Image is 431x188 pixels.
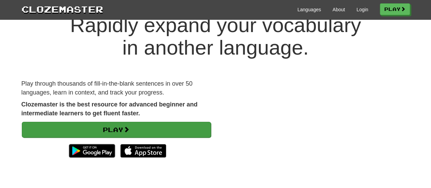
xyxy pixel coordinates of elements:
a: Login [356,6,368,13]
strong: Clozemaster is the best resource for advanced beginner and intermediate learners to get fluent fa... [21,101,198,117]
a: Play [380,3,410,15]
a: About [333,6,345,13]
img: Download_on_the_App_Store_Badge_US-UK_135x40-25178aeef6eb6b83b96f5f2d004eda3bffbb37122de64afbaef7... [120,144,166,158]
img: Get it on Google Play [65,141,118,161]
p: Play through thousands of fill-in-the-blank sentences in over 50 languages, learn in context, and... [21,79,211,97]
a: Play [22,122,211,138]
a: Languages [297,6,321,13]
a: Clozemaster [21,3,103,15]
